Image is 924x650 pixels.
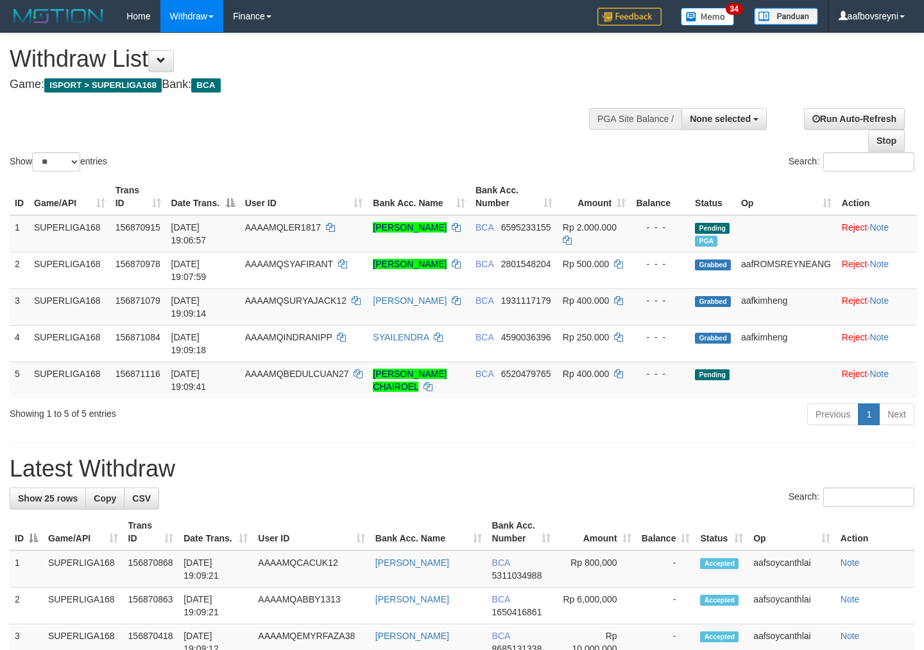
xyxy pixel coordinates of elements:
[94,493,116,504] span: Copy
[837,179,917,215] th: Action
[690,114,751,124] span: None selected
[116,222,160,233] span: 156870915
[487,514,556,550] th: Bank Acc. Number: activate to sort column ascending
[123,550,179,588] td: 156870868
[10,514,43,550] th: ID: activate to sort column descending
[690,179,736,215] th: Status
[869,295,889,306] a: Note
[191,78,220,92] span: BCA
[637,550,696,588] td: -
[43,514,123,550] th: Game/API: activate to sort column ascending
[636,367,685,380] div: - - -
[637,514,696,550] th: Balance: activate to sort column ascending
[842,259,868,269] a: Reject
[748,550,835,588] td: aafsoycanthlai
[124,487,159,509] a: CSV
[18,493,78,504] span: Show 25 rows
[10,588,43,624] td: 2
[736,179,837,215] th: Op: activate to sort column ascending
[837,362,917,398] td: ·
[373,369,447,392] a: [PERSON_NAME] CHAIROEL
[116,259,160,269] span: 156870978
[736,325,837,362] td: aafkimheng
[695,296,731,307] span: Grabbed
[841,558,860,568] a: Note
[492,607,542,617] span: Copy 1650416861 to clipboard
[171,332,207,355] span: [DATE] 19:09:18
[563,369,609,379] span: Rp 400.000
[10,252,29,288] td: 2
[869,369,889,379] a: Note
[171,295,207,319] span: [DATE] 19:09:14
[10,325,29,362] td: 4
[804,108,905,130] a: Run Auto-Refresh
[373,222,447,233] a: [PERSON_NAME]
[501,222,551,233] span: Copy 6595233155 to clipboard
[10,362,29,398] td: 5
[116,369,160,379] span: 156871116
[700,558,739,569] span: Accepted
[748,514,835,550] th: Op: activate to sort column ascending
[637,588,696,624] td: -
[556,550,637,588] td: Rp 800,000
[563,295,609,306] span: Rp 400.000
[253,514,370,550] th: User ID: activate to sort column ascending
[807,403,859,425] a: Previous
[563,259,609,269] span: Rp 500.000
[837,288,917,325] td: ·
[597,8,662,26] img: Feedback.jpg
[475,332,493,342] span: BCA
[556,514,637,550] th: Amount: activate to sort column ascending
[373,295,447,306] a: [PERSON_NAME]
[245,332,332,342] span: AAAAMQINDRANIPP
[375,558,449,568] a: [PERSON_NAME]
[736,288,837,325] td: aafkimheng
[375,631,449,641] a: [PERSON_NAME]
[10,456,914,482] h1: Latest Withdraw
[171,222,207,245] span: [DATE] 19:06:57
[700,631,739,642] span: Accepted
[85,487,124,509] a: Copy
[10,179,29,215] th: ID
[375,594,449,604] a: [PERSON_NAME]
[858,403,880,425] a: 1
[44,78,162,92] span: ISPORT > SUPERLIGA168
[558,179,631,215] th: Amount: activate to sort column ascending
[43,588,123,624] td: SUPERLIGA168
[475,295,493,306] span: BCA
[501,259,551,269] span: Copy 2801548204 to clipboard
[748,588,835,624] td: aafsoycanthlai
[869,259,889,269] a: Note
[636,258,685,270] div: - - -
[789,152,914,171] label: Search:
[837,252,917,288] td: ·
[695,223,730,234] span: Pending
[823,152,914,171] input: Search:
[869,332,889,342] a: Note
[837,325,917,362] td: ·
[10,46,603,72] h1: Withdraw List
[178,588,253,624] td: [DATE] 19:09:21
[589,108,681,130] div: PGA Site Balance /
[492,570,542,581] span: Copy 5311034988 to clipboard
[726,3,743,15] span: 34
[10,550,43,588] td: 1
[700,595,739,606] span: Accepted
[789,487,914,507] label: Search:
[32,152,80,171] select: Showentries
[240,179,368,215] th: User ID: activate to sort column ascending
[754,8,818,25] img: panduan.png
[842,295,868,306] a: Reject
[501,295,551,306] span: Copy 1931117179 to clipboard
[123,588,179,624] td: 156870863
[492,631,510,641] span: BCA
[43,550,123,588] td: SUPERLIGA168
[373,259,447,269] a: [PERSON_NAME]
[695,369,730,380] span: Pending
[736,252,837,288] td: aafROMSREYNEANG
[171,259,207,282] span: [DATE] 19:07:59
[841,631,860,641] a: Note
[29,215,110,252] td: SUPERLIGA168
[245,222,321,233] span: AAAAMQLER1817
[869,222,889,233] a: Note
